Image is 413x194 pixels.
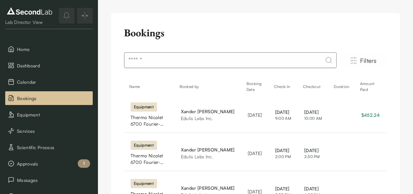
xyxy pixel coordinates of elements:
[5,42,93,56] button: Home
[131,102,157,112] div: equipment
[5,140,93,154] button: Scientific Process
[5,108,93,121] button: Equipment
[181,146,235,153] div: Xander [PERSON_NAME]
[304,109,322,115] span: [DATE]
[124,79,174,95] th: Name
[131,179,157,188] div: equipment
[17,46,90,53] span: Home
[181,115,235,122] div: Edulis Labs Inc.
[131,141,168,166] a: equipmentThermo Nicolet 6700 Fourier-Transform IR Spectrometer
[248,150,262,157] div: [DATE]
[275,115,291,121] span: 9:00 AM
[17,62,90,69] span: Dashboard
[269,79,298,95] th: Check-In
[131,114,168,127] div: Thermo Nicolet 6700 Fourier-Transform IR Spectrometer
[17,79,90,85] span: Calendar
[131,141,157,150] div: equipment
[17,177,90,184] span: Messages
[5,75,93,89] button: Calendar
[360,56,376,65] span: Filters
[304,147,322,154] span: [DATE]
[131,152,168,166] div: Thermo Nicolet 6700 Fourier-Transform IR Spectrometer
[17,160,90,167] span: Approvals
[181,153,235,160] div: Edulis Labs Inc.
[5,6,54,16] img: logo
[304,185,322,192] span: [DATE]
[59,8,74,24] button: notifications
[241,79,269,95] th: Booking Date
[5,19,54,26] div: Lab Director View
[17,128,90,134] span: Services
[248,112,262,118] div: [DATE]
[181,108,235,115] div: Xander [PERSON_NAME]
[298,79,328,95] th: Checkout
[304,154,322,160] span: 2:30 PM
[339,53,387,68] button: Filters
[355,79,386,95] th: Amount Paid
[5,91,93,105] button: Bookings
[275,109,291,115] span: [DATE]
[361,112,380,118] span: $452.24
[17,111,90,118] span: Equipment
[174,79,241,95] th: Booked by
[5,59,93,72] button: Dashboard
[124,26,165,39] h2: Bookings
[17,144,90,151] span: Scientific Process
[304,115,322,121] span: 10:00 AM
[131,102,168,127] a: equipmentThermo Nicolet 6700 Fourier-Transform IR Spectrometer
[78,159,90,168] div: 1
[77,8,93,24] button: Expand/Collapse sidebar
[328,79,355,95] th: Duration
[5,157,93,170] button: Approvals
[5,173,93,187] button: Messages
[275,147,291,154] span: [DATE]
[5,124,93,138] button: Services
[181,185,235,191] div: Xander [PERSON_NAME]
[275,154,291,160] span: 2:00 PM
[17,95,90,102] span: Bookings
[275,185,291,192] span: [DATE]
